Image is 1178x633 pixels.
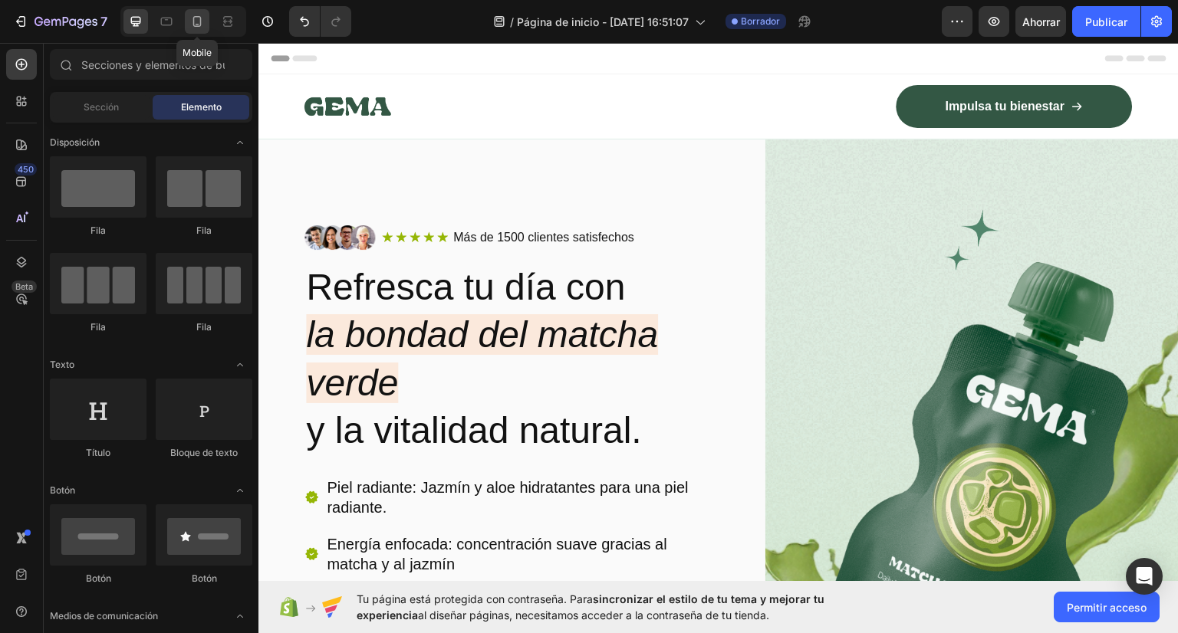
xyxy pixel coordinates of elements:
font: Borrador [741,15,780,27]
font: Impulsa tu bienestar [687,57,807,70]
font: Ahorrar [1022,15,1060,28]
font: Tu página está protegida con contraseña. Para [357,592,593,605]
font: Botón [86,572,111,584]
span: Abrir palanca [228,604,252,628]
font: y la vitalidad natural. [48,367,383,408]
font: Energía enfocada: concentración suave gracias al matcha y al jazmín [68,493,409,530]
button: Publicar [1072,6,1140,37]
font: la bondad del matcha verde [48,271,400,359]
font: Disposición [50,136,100,148]
font: Fila [196,225,212,236]
font: Bloque de texto [170,447,238,458]
span: Abrir palanca [228,130,252,155]
font: Fila [90,321,106,333]
font: / [510,15,514,28]
font: Título [86,447,110,458]
font: Sección [84,101,119,113]
span: Abrir palanca [228,478,252,503]
font: Piel radiante: Jazmín y aloe hidratantes para una piel radiante. [68,436,429,473]
img: gempages_432750572815254551-354b0b53-b64f-4e13-8666-ba9611805631.png [46,182,117,207]
font: al diseñar páginas, necesitamos acceder a la contraseña de tu tienda. [418,608,769,622]
font: 450 [18,164,34,175]
span: Abrir palanca [228,353,252,377]
font: Fila [90,225,106,236]
input: Secciones y elementos de búsqueda [50,49,252,80]
font: Texto [50,359,74,370]
font: 7 [100,14,107,29]
div: Deshacer/Rehacer [289,6,351,37]
font: Fila [196,321,212,333]
font: Más de 1500 clientes satisfechos [195,188,376,201]
font: Medios de comunicación [50,610,158,622]
font: Publicar [1085,15,1127,28]
font: Beta [15,281,33,292]
font: Botón [50,484,75,496]
div: Abrir Intercom Messenger [1126,558,1163,595]
font: Refresca tu día con [48,224,367,264]
iframe: Área de diseño [258,43,1178,581]
button: 7 [6,6,114,37]
font: Botón [192,572,217,584]
font: Página de inicio - [DATE] 16:51:07 [517,15,689,28]
font: Permitir acceso [1067,601,1147,614]
font: Elemento [181,101,222,113]
button: Ahorrar [1015,6,1066,37]
button: Permitir acceso [1054,592,1160,622]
